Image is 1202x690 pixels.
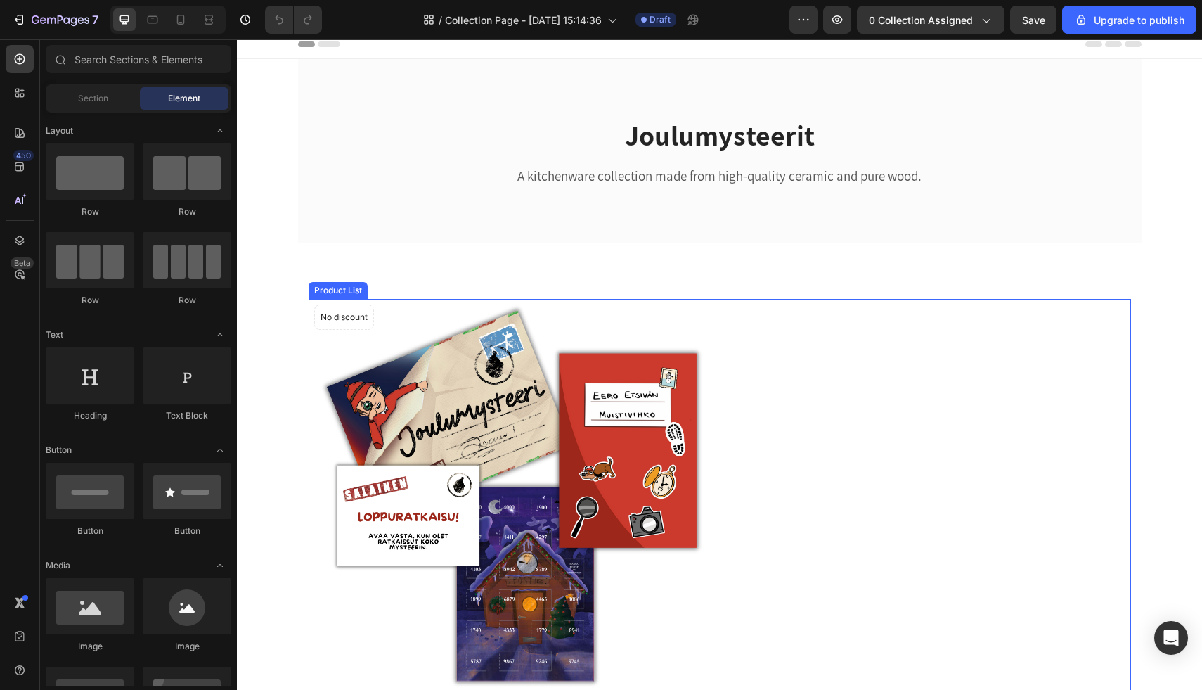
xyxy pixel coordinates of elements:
button: 7 [6,6,105,34]
span: Collection Page - [DATE] 15:14:36 [445,13,602,27]
span: Toggle open [209,120,231,142]
div: Heading [46,409,134,422]
span: Button [46,444,72,456]
span: Toggle open [209,554,231,577]
div: 450 [13,150,34,161]
span: Layout [46,124,73,137]
span: Media [46,559,70,572]
div: Product List [75,245,128,257]
span: Draft [650,13,671,26]
div: Button [143,525,231,537]
span: Section [78,92,108,105]
div: Row [143,205,231,218]
input: Search Sections & Elements [46,45,231,73]
a: Joulumysteeri - Kadonneiden kirjeiden arvoitus [72,260,472,660]
div: Image [46,640,134,653]
span: / [439,13,442,27]
div: Row [46,205,134,218]
div: Row [46,294,134,307]
span: Toggle open [209,439,231,461]
span: Element [168,92,200,105]
div: Open Intercom Messenger [1154,621,1188,655]
span: Save [1022,14,1045,26]
div: Upgrade to publish [1074,13,1184,27]
p: 7 [92,11,98,28]
div: Row [143,294,231,307]
div: Button [46,525,134,537]
div: Image [143,640,231,653]
div: Text Block [143,409,231,422]
button: 0 collection assigned [857,6,1004,34]
button: Save [1010,6,1056,34]
button: Upgrade to publish [1062,6,1196,34]
span: Toggle open [209,324,231,346]
div: Undo/Redo [265,6,322,34]
p: No discount [84,271,131,284]
span: Text [46,328,63,341]
div: Beta [11,257,34,269]
span: 0 collection assigned [869,13,973,27]
iframe: Design area [237,39,1202,690]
